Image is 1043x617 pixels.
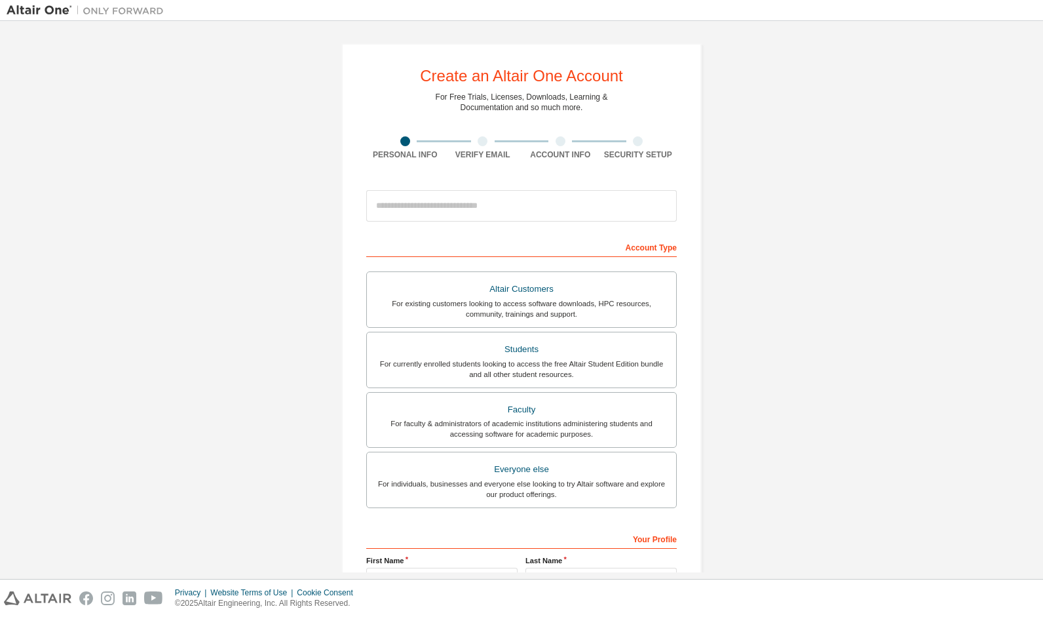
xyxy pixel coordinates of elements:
[375,280,668,298] div: Altair Customers
[375,359,668,380] div: For currently enrolled students looking to access the free Altair Student Edition bundle and all ...
[366,236,677,257] div: Account Type
[444,149,522,160] div: Verify Email
[79,591,93,605] img: facebook.svg
[375,479,668,500] div: For individuals, businesses and everyone else looking to try Altair software and explore our prod...
[420,68,623,84] div: Create an Altair One Account
[375,298,668,319] div: For existing customers looking to access software downloads, HPC resources, community, trainings ...
[144,591,163,605] img: youtube.svg
[4,591,71,605] img: altair_logo.svg
[366,528,677,549] div: Your Profile
[366,555,518,566] label: First Name
[175,587,210,598] div: Privacy
[375,401,668,419] div: Faculty
[599,149,677,160] div: Security Setup
[210,587,297,598] div: Website Terms of Use
[375,418,668,439] div: For faculty & administrators of academic institutions administering students and accessing softwa...
[436,92,608,113] div: For Free Trials, Licenses, Downloads, Learning & Documentation and so much more.
[175,598,361,609] p: © 2025 Altair Engineering, Inc. All Rights Reserved.
[521,149,599,160] div: Account Info
[375,340,668,359] div: Students
[366,149,444,160] div: Personal Info
[123,591,136,605] img: linkedin.svg
[7,4,170,17] img: Altair One
[297,587,360,598] div: Cookie Consent
[101,591,115,605] img: instagram.svg
[375,460,668,479] div: Everyone else
[525,555,677,566] label: Last Name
